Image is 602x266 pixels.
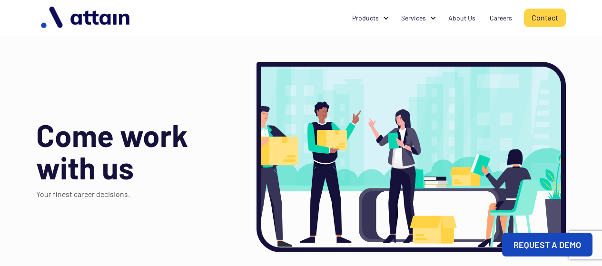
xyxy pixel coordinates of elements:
a: About Us [441,9,483,27]
div: Products [345,9,394,27]
a: Contact [524,9,566,27]
p: Your finest career decisions. [36,188,130,200]
div: Services [394,9,441,27]
div: About Us [448,13,475,23]
div: Services [401,13,426,23]
h1: Come work with us [36,119,203,184]
a: Careers [483,9,519,27]
a: REQUEST A DEMO [502,233,592,256]
div: Products [352,13,379,23]
img: logo [36,3,136,33]
div: Careers [490,13,512,23]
